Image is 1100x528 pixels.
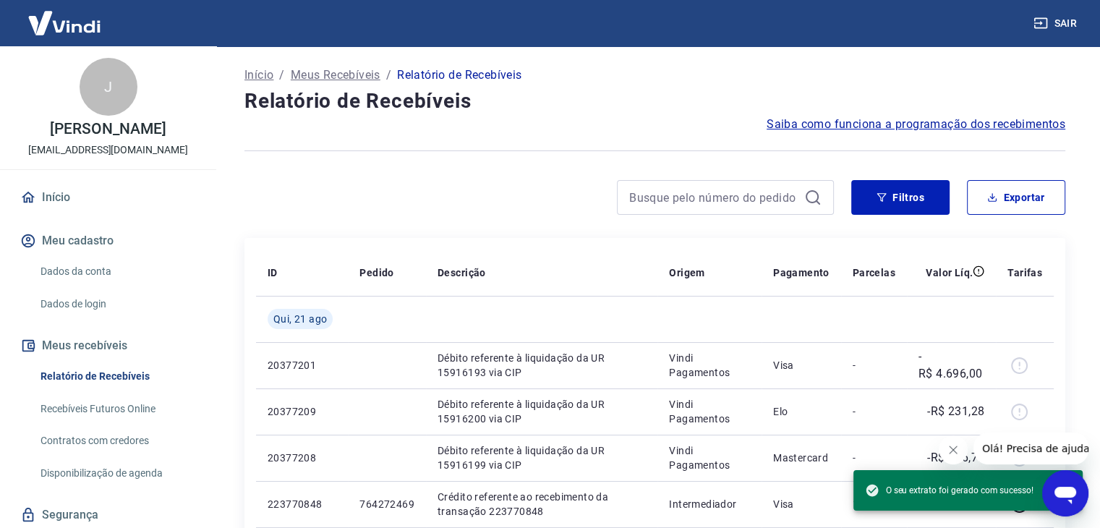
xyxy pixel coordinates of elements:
[17,225,199,257] button: Meu cadastro
[397,67,521,84] p: Relatório de Recebíveis
[35,426,199,456] a: Contratos com credores
[17,182,199,213] a: Início
[35,362,199,391] a: Relatório de Recebíveis
[50,122,166,137] p: [PERSON_NAME]
[268,404,336,419] p: 20377209
[268,497,336,511] p: 223770848
[926,265,973,280] p: Valor Líq.
[359,497,414,511] p: 764272469
[669,397,750,426] p: Vindi Pagamentos
[268,265,278,280] p: ID
[35,459,199,488] a: Disponibilização de agenda
[853,358,895,372] p: -
[669,443,750,472] p: Vindi Pagamentos
[438,351,646,380] p: Débito referente à liquidação da UR 15916193 via CIP
[967,180,1065,215] button: Exportar
[244,67,273,84] a: Início
[773,358,830,372] p: Visa
[853,404,895,419] p: -
[438,397,646,426] p: Débito referente à liquidação da UR 15916200 via CIP
[973,433,1088,464] iframe: Mensagem da empresa
[268,451,336,465] p: 20377208
[438,265,486,280] p: Descrição
[279,67,284,84] p: /
[853,497,895,511] p: 1/12
[939,435,968,464] iframe: Fechar mensagem
[273,312,327,326] span: Qui, 21 ago
[17,330,199,362] button: Meus recebíveis
[244,87,1065,116] h4: Relatório de Recebíveis
[268,358,336,372] p: 20377201
[851,180,950,215] button: Filtros
[773,265,830,280] p: Pagamento
[669,351,750,380] p: Vindi Pagamentos
[773,497,830,511] p: Visa
[438,490,646,519] p: Crédito referente ao recebimento da transação 223770848
[918,348,984,383] p: -R$ 4.696,00
[1007,265,1042,280] p: Tarifas
[1042,470,1088,516] iframe: Botão para abrir a janela de mensagens
[80,58,137,116] div: J
[9,10,121,22] span: Olá! Precisa de ajuda?
[865,483,1033,498] span: O seu extrato foi gerado com sucesso!
[1031,10,1083,37] button: Sair
[291,67,380,84] a: Meus Recebíveis
[28,142,188,158] p: [EMAIL_ADDRESS][DOMAIN_NAME]
[438,443,646,472] p: Débito referente à liquidação da UR 15916199 via CIP
[669,265,704,280] p: Origem
[359,265,393,280] p: Pedido
[767,116,1065,133] a: Saiba como funciona a programação dos recebimentos
[629,187,798,208] input: Busque pelo número do pedido
[35,257,199,286] a: Dados da conta
[17,1,111,45] img: Vindi
[927,403,984,420] p: -R$ 231,28
[35,394,199,424] a: Recebíveis Futuros Online
[853,451,895,465] p: -
[773,451,830,465] p: Mastercard
[669,497,750,511] p: Intermediador
[853,265,895,280] p: Parcelas
[927,449,984,467] p: -R$ 176,77
[35,289,199,319] a: Dados de login
[773,404,830,419] p: Elo
[386,67,391,84] p: /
